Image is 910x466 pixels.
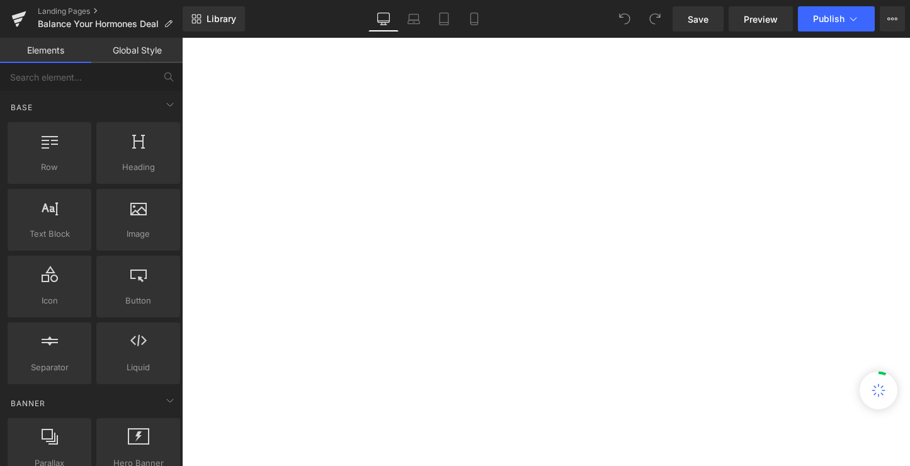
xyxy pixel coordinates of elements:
[459,6,489,31] a: Mobile
[642,6,668,31] button: Redo
[813,14,845,24] span: Publish
[183,6,245,31] a: New Library
[100,361,176,374] span: Liquid
[368,6,399,31] a: Desktop
[688,13,708,26] span: Save
[880,6,905,31] button: More
[38,19,159,29] span: Balance Your Hormones Deal
[9,397,47,409] span: Banner
[744,13,778,26] span: Preview
[9,101,34,113] span: Base
[399,6,429,31] a: Laptop
[100,294,176,307] span: Button
[38,6,183,16] a: Landing Pages
[798,6,875,31] button: Publish
[729,6,793,31] a: Preview
[11,294,88,307] span: Icon
[11,161,88,174] span: Row
[207,13,236,25] span: Library
[612,6,637,31] button: Undo
[100,161,176,174] span: Heading
[100,227,176,241] span: Image
[11,227,88,241] span: Text Block
[91,38,183,63] a: Global Style
[429,6,459,31] a: Tablet
[11,361,88,374] span: Separator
